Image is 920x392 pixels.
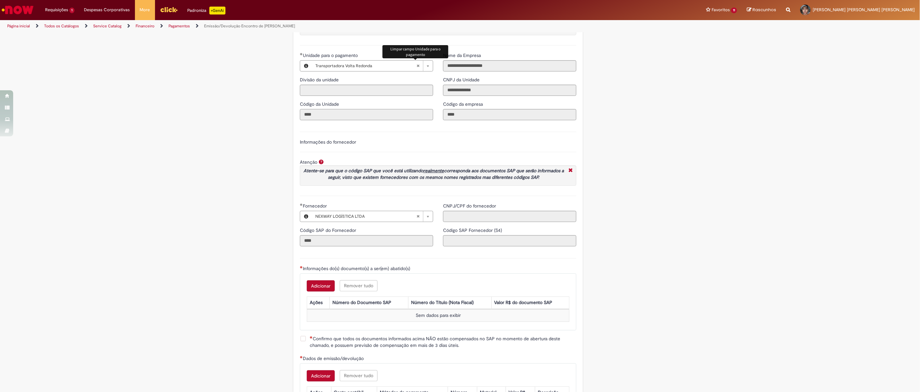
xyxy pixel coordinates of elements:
[382,45,448,58] div: Limpar campo Unidade para o pagamento
[329,296,408,309] th: Número do Documento SAP
[140,7,150,13] span: More
[45,7,68,13] span: Requisições
[300,77,340,83] span: Somente leitura - Divisão da unidade
[300,101,340,107] label: Somente leitura - Código da Unidade
[300,159,317,165] label: Atenção
[443,85,576,96] input: CNPJ da Unidade
[300,203,303,206] span: Obrigatório Preenchido
[423,168,444,174] u: realmente
[307,370,335,381] button: Add a row for Dados de emissão/devolução
[300,227,357,234] label: Somente leitura - Código SAP do Fornecedor
[303,355,365,361] span: Dados de emissão/devolução
[443,101,484,107] label: Somente leitura - Código da empresa
[5,20,608,32] ul: Trilhas de página
[310,335,576,349] span: Confirmo que todos os documentos informados acima NÃO estão compensados no SAP no momento de aber...
[300,53,303,55] span: Obrigatório Preenchido
[443,76,481,83] label: Somente leitura - CNPJ da Unidade
[443,235,576,246] input: Código SAP Fornecedor (S4)
[443,211,576,222] input: CNPJ/CPF do fornecedor
[1,3,35,16] img: ServiceNow
[7,23,30,29] a: Página inicial
[443,77,481,83] span: Somente leitura - CNPJ da Unidade
[188,7,225,14] div: Padroniza
[747,7,776,13] a: Rascunhos
[491,296,569,309] th: Valor R$ do documento SAP
[315,211,416,222] span: NEXWAY LOGÍSTICA LTDA
[300,76,340,83] label: Somente leitura - Divisão da unidade
[303,203,328,209] span: Somente leitura - Fornecedor
[160,5,178,14] img: click_logo_yellow_360x200.png
[443,109,576,120] input: Código da empresa
[312,211,433,222] a: Limpar campo Fornecedor
[69,8,74,13] span: 1
[413,211,423,222] abbr: Limpar campo Fornecedor
[317,159,325,164] span: Ajuda para Atenção
[712,7,730,13] span: Favoritos
[567,167,574,174] i: Fechar More information Por question_atencao_sap
[84,7,130,13] span: Despesas Corporativas
[300,85,433,96] input: Divisão da unidade
[443,203,497,209] label: Somente leitura - CNPJ/CPF do fornecedor
[300,139,356,145] label: Informações do fornecedor
[300,203,328,209] label: Fornecedor
[443,52,482,58] span: Somente leitura - Nome da Empresa
[443,227,503,234] label: Somente leitura - Código SAP Fornecedor (S4)
[300,211,312,222] button: Fornecedor , Visualizar este registro NEXWAY LOGÍSTICA LTDA
[443,60,576,71] input: Nome da Empresa
[300,109,433,120] input: Código da Unidade
[303,52,359,58] span: Unidade para o pagamento
[752,7,776,13] span: Rascunhos
[310,336,313,339] span: Necessários
[136,23,154,29] a: Financeiro
[209,7,225,14] p: +GenAi
[307,309,569,322] td: Sem dados para exibir
[413,61,423,71] abbr: Limpar campo Unidade para o pagamento
[303,168,564,180] em: Atente-se para que o código SAP que você está utilizando corresponda aos documentos SAP que serão...
[93,23,121,29] a: Service Catalog
[300,61,312,71] button: Unidade para o pagamento, Visualizar este registro Transportadora Volta Redonda
[204,23,295,29] a: Emissão/Devolução Encontro de [PERSON_NAME]
[44,23,79,29] a: Todos os Catálogos
[408,296,492,309] th: Número do Título (Nota Fiscal)
[303,266,411,271] span: Informações do(s) documento(s) a ser(em) abatido(s)
[300,356,303,358] span: Necessários
[312,61,433,71] a: Limpar campo Unidade para o pagamento
[315,61,416,71] span: Transportadora Volta Redonda
[813,7,915,13] span: [PERSON_NAME] [PERSON_NAME] [PERSON_NAME]
[300,266,303,268] span: Necessários
[300,235,433,246] input: Código SAP do Fornecedor
[443,52,482,59] label: Somente leitura - Nome da Empresa
[307,296,329,309] th: Ações
[443,203,497,209] span: Somente leitura - CNPJ/CPF do fornecedor
[307,280,335,292] button: Add a row for Informações do(s) documento(s) a ser(em) abatido(s)
[731,8,737,13] span: 11
[169,23,190,29] a: Pagamentos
